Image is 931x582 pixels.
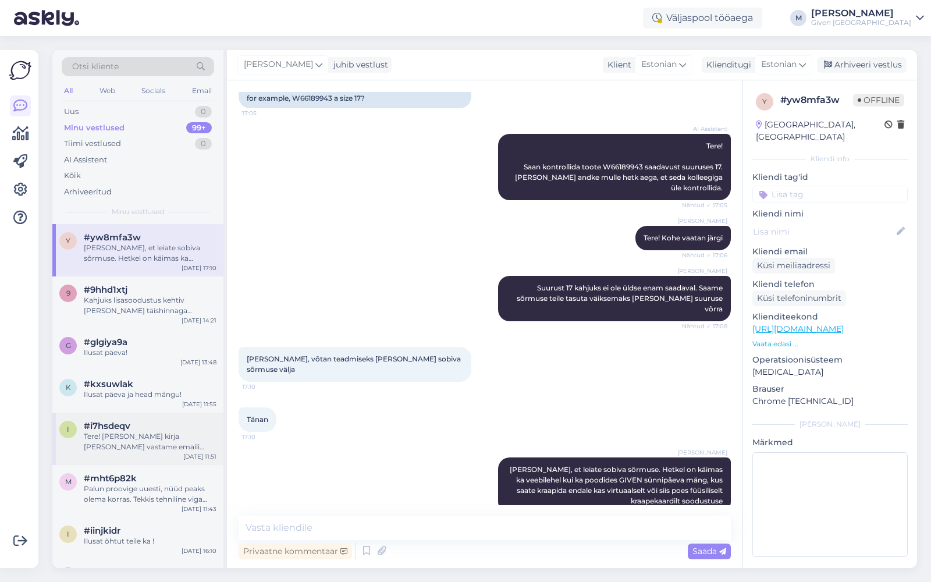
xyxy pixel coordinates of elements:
[247,415,268,424] span: Tänan
[682,201,727,210] span: Nähtud ✓ 17:05
[84,526,120,536] span: #iinjkidr
[183,452,216,461] div: [DATE] 11:51
[752,311,908,323] p: Klienditeekond
[641,58,677,71] span: Estonian
[195,138,212,150] div: 0
[752,290,846,306] div: Küsi telefoninumbrit
[64,138,121,150] div: Tiimi vestlused
[66,383,71,392] span: k
[66,341,71,350] span: g
[195,106,212,118] div: 0
[84,536,216,546] div: Ilusat õhtut teile ka !
[182,505,216,513] div: [DATE] 11:43
[677,267,727,275] span: [PERSON_NAME]
[66,289,70,297] span: 9
[752,154,908,164] div: Kliendi info
[682,251,727,260] span: Nähtud ✓ 17:06
[67,425,69,434] span: i
[817,57,907,73] div: Arhiveeri vestlus
[761,58,797,71] span: Estonian
[752,186,908,203] input: Lisa tag
[603,59,631,71] div: Klient
[811,9,924,27] a: [PERSON_NAME]Given [GEOGRAPHIC_DATA]
[64,122,125,134] div: Minu vestlused
[752,324,844,334] a: [URL][DOMAIN_NAME]
[752,436,908,449] p: Märkmed
[644,233,723,242] span: Tere! Kohe vaatan järgi
[752,354,908,366] p: Operatsioonisüsteem
[64,170,81,182] div: Kõik
[752,366,908,378] p: [MEDICAL_DATA]
[329,59,388,71] div: juhib vestlust
[692,546,726,556] span: Saada
[67,530,69,538] span: i
[9,59,31,81] img: Askly Logo
[66,236,70,245] span: y
[682,322,727,331] span: Nähtud ✓ 17:08
[112,207,164,217] span: Minu vestlused
[752,246,908,258] p: Kliendi email
[752,395,908,407] p: Chrome [TECHNICAL_ID]
[97,83,118,98] div: Web
[182,316,216,325] div: [DATE] 14:21
[762,97,767,106] span: y
[84,567,134,578] span: #yx0nvv86
[677,448,727,457] span: [PERSON_NAME]
[190,83,214,98] div: Email
[510,465,724,505] span: [PERSON_NAME], et leiate sobiva sõrmuse. Hetkel on käimas ka veebilehel kui ka poodides GIVEN sün...
[242,432,286,441] span: 17:10
[790,10,806,26] div: M
[752,419,908,430] div: [PERSON_NAME]
[84,389,216,400] div: Ilusat päeva ja head mängu!
[244,58,313,71] span: [PERSON_NAME]
[752,278,908,290] p: Kliendi telefon
[84,379,133,389] span: #kxsuwlak
[64,186,112,198] div: Arhiveeritud
[84,484,216,505] div: Palun proovige uuesti, nüüd peaks olema korras. Tekkis tehniline viga soeses Opla brändiga, antud...
[242,109,286,118] span: 17:05
[84,337,127,347] span: #glgiya9a
[186,122,212,134] div: 99+
[247,354,463,374] span: [PERSON_NAME], võtan teadmiseks [PERSON_NAME] sobiva sõrmuse välja
[180,358,216,367] div: [DATE] 13:48
[84,243,216,264] div: [PERSON_NAME], et leiate sobiva sõrmuse. Hetkel on käimas ka veebilehel kui ka poodides GIVEN sün...
[684,125,727,133] span: AI Assistent
[515,141,724,192] span: Tere! Saan kontrollida toote W66189943 saadavust suuruses 17. [PERSON_NAME] andke mulle hetk aega...
[753,225,894,238] input: Lisa nimi
[811,18,911,27] div: Given [GEOGRAPHIC_DATA]
[752,208,908,220] p: Kliendi nimi
[643,8,762,29] div: Väljaspool tööaega
[702,59,751,71] div: Klienditugi
[62,83,75,98] div: All
[182,264,216,272] div: [DATE] 17:10
[242,382,286,391] span: 17:10
[752,339,908,349] p: Vaata edasi ...
[84,421,130,431] span: #i7hsdeqv
[84,347,216,358] div: Ilusat päeva!
[780,93,853,107] div: # yw8mfa3w
[139,83,168,98] div: Socials
[84,473,137,484] span: #mht6p82k
[182,400,216,409] div: [DATE] 11:55
[84,295,216,316] div: Kahjuks lisasoodustus kehtiv [PERSON_NAME] täishinnaga kaupadele
[84,232,141,243] span: #yw8mfa3w
[811,9,911,18] div: [PERSON_NAME]
[84,285,127,295] span: #9hhd1xtj
[72,61,119,73] span: Otsi kliente
[752,383,908,395] p: Brauser
[64,154,107,166] div: AI Assistent
[84,431,216,452] div: Tere! [PERSON_NAME] kirja [PERSON_NAME] vastame emaili [PERSON_NAME]
[65,477,72,486] span: m
[182,546,216,555] div: [DATE] 16:10
[517,283,724,313] span: Suurust 17 kahjuks ei ole üldse enam saadaval. Saame sõrmuse teile tasuta väiksemaks [PERSON_NAME...
[239,78,471,108] div: Hello, are the ring sizes allowed in the online store final or is, for example, W66189943 a size 17?
[677,217,727,225] span: [PERSON_NAME]
[752,171,908,183] p: Kliendi tag'id
[752,258,835,274] div: Küsi meiliaadressi
[853,94,904,107] span: Offline
[64,106,79,118] div: Uus
[239,544,352,559] div: Privaatne kommentaar
[756,119,884,143] div: [GEOGRAPHIC_DATA], [GEOGRAPHIC_DATA]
